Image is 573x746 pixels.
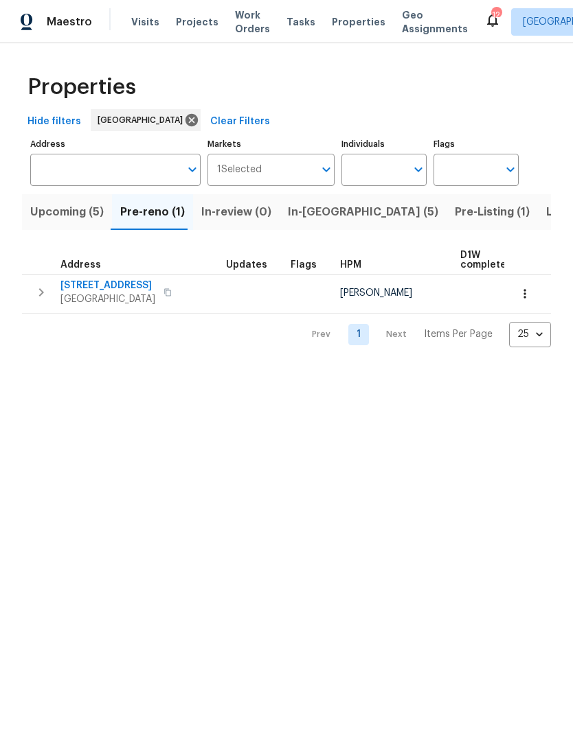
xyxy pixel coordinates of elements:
span: Properties [27,80,136,94]
span: Maestro [47,15,92,29]
span: D1W complete [460,250,506,270]
span: Properties [332,15,385,29]
button: Open [317,160,336,179]
span: Address [60,260,101,270]
div: 25 [509,316,551,352]
span: In-review (0) [201,202,271,222]
button: Open [183,160,202,179]
button: Open [409,160,428,179]
span: Projects [176,15,218,29]
span: Work Orders [235,8,270,36]
span: [PERSON_NAME] [340,288,412,298]
span: Geo Assignments [402,8,468,36]
button: Hide filters [22,109,87,135]
span: [GEOGRAPHIC_DATA] [98,113,188,127]
span: Upcoming (5) [30,202,104,222]
span: 1 Selected [217,164,262,176]
span: Pre-Listing (1) [455,202,530,222]
span: Hide filters [27,113,81,130]
span: In-[GEOGRAPHIC_DATA] (5) [288,202,438,222]
nav: Pagination Navigation [299,322,551,347]
p: Items Per Page [424,327,493,341]
label: Markets [207,140,335,148]
a: Goto page 1 [348,324,369,345]
span: Pre-reno (1) [120,202,185,222]
span: Flags [291,260,317,270]
label: Flags [434,140,519,148]
span: Clear Filters [210,113,270,130]
span: [GEOGRAPHIC_DATA] [60,292,155,306]
label: Individuals [341,140,427,148]
span: Visits [131,15,159,29]
div: [GEOGRAPHIC_DATA] [91,109,201,131]
button: Open [501,160,520,179]
span: HPM [340,260,361,270]
span: Updates [226,260,267,270]
span: [STREET_ADDRESS] [60,279,155,292]
label: Address [30,140,201,148]
span: Tasks [286,17,315,27]
div: 12 [491,8,501,22]
button: Clear Filters [205,109,276,135]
